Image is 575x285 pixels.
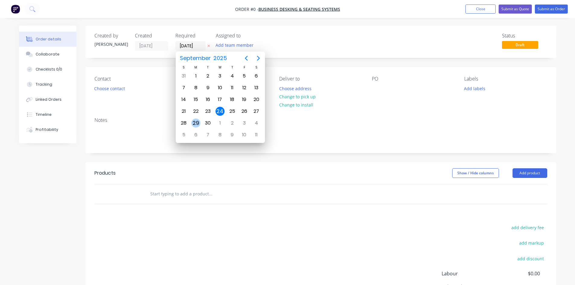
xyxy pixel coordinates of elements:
span: September [179,53,212,64]
div: Tuesday, September 30, 2025 [203,119,212,128]
div: Status [502,33,547,39]
div: Sunday, September 7, 2025 [179,83,188,92]
button: Show / Hide columns [452,168,499,178]
div: Tuesday, September 9, 2025 [203,83,212,92]
button: Add team member [216,41,257,49]
div: Monday, September 22, 2025 [191,107,200,116]
div: Friday, September 26, 2025 [240,107,249,116]
div: Linked Orders [36,97,62,102]
img: Factory [11,5,20,14]
button: add delivery fee [508,223,547,232]
div: Saturday, October 11, 2025 [252,130,261,139]
div: Products [94,169,116,177]
div: Monday, September 29, 2025 [191,119,200,128]
div: Friday, September 12, 2025 [240,83,249,92]
div: Wednesday, October 1, 2025 [216,119,225,128]
div: Profitability [36,127,58,132]
div: Deliver to [279,76,362,82]
button: Add product [513,168,547,178]
div: Thursday, September 18, 2025 [228,95,237,104]
button: Checklists 0/0 [19,62,76,77]
div: Friday, October 3, 2025 [240,119,249,128]
div: Checklists 0/0 [36,67,62,72]
div: Wednesday, October 8, 2025 [216,130,225,139]
div: Tuesday, September 16, 2025 [203,95,212,104]
button: Collaborate [19,47,76,62]
div: S [250,65,262,70]
div: Saturday, September 13, 2025 [252,83,261,92]
div: Thursday, October 9, 2025 [228,130,237,139]
div: Labels [464,76,547,82]
button: Choose address [276,84,315,92]
div: W [214,65,226,70]
div: Saturday, October 4, 2025 [252,119,261,128]
button: Change to pick up [276,93,319,101]
button: Order details [19,32,76,47]
div: Saturday, September 27, 2025 [252,107,261,116]
span: 2025 [212,53,228,64]
div: Sunday, October 5, 2025 [179,130,188,139]
span: Draft [502,41,538,49]
div: M [190,65,202,70]
div: Saturday, September 6, 2025 [252,71,261,81]
div: Sunday, September 28, 2025 [179,119,188,128]
a: Business Desking & Seating Systems [258,6,340,12]
div: Thursday, October 2, 2025 [228,119,237,128]
div: Assigned to [216,33,276,39]
div: PO [372,76,455,82]
div: Required [175,33,209,39]
div: Sunday, September 14, 2025 [179,95,188,104]
span: Labour [442,270,495,277]
span: Order #0 - [235,6,258,12]
div: Tracking [36,82,52,87]
div: T [226,65,238,70]
div: Thursday, September 11, 2025 [228,83,237,92]
div: Notes [94,117,547,123]
div: Created [135,33,168,39]
div: Friday, October 10, 2025 [240,130,249,139]
div: Friday, September 5, 2025 [240,71,249,81]
button: add discount [514,254,547,262]
div: Wednesday, September 10, 2025 [216,83,225,92]
div: Created by [94,33,128,39]
div: Today, Wednesday, September 24, 2025 [216,107,225,116]
button: September2025 [176,53,231,64]
div: [PERSON_NAME] [94,41,128,47]
div: F [238,65,250,70]
button: Close [465,5,496,14]
div: Thursday, September 25, 2025 [228,107,237,116]
div: Tuesday, September 2, 2025 [203,71,212,81]
button: Tracking [19,77,76,92]
button: Next page [252,52,264,64]
button: Change to install [276,101,316,109]
div: Saturday, September 20, 2025 [252,95,261,104]
div: Wednesday, September 17, 2025 [216,95,225,104]
button: Previous page [240,52,252,64]
div: T [202,65,214,70]
input: Start typing to add a product... [150,188,271,200]
div: Monday, September 8, 2025 [191,83,200,92]
div: Tuesday, September 23, 2025 [203,107,212,116]
div: Order details [36,36,61,42]
button: Add team member [212,41,257,49]
button: Submit as Quote [499,5,532,14]
div: Monday, September 1, 2025 [191,71,200,81]
div: Sunday, August 31, 2025 [179,71,188,81]
div: Tuesday, October 7, 2025 [203,130,212,139]
div: Thursday, September 4, 2025 [228,71,237,81]
button: Add labels [461,84,489,92]
div: Timeline [36,112,52,117]
div: Friday, September 19, 2025 [240,95,249,104]
button: Timeline [19,107,76,122]
button: Choose contact [91,84,128,92]
div: Collaborate [36,52,59,57]
div: S [178,65,190,70]
div: Wednesday, September 3, 2025 [216,71,225,81]
button: Profitability [19,122,76,137]
button: Linked Orders [19,92,76,107]
div: Monday, September 15, 2025 [191,95,200,104]
button: add markup [516,239,547,247]
div: Contact [94,76,177,82]
span: $0.00 [495,270,540,277]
